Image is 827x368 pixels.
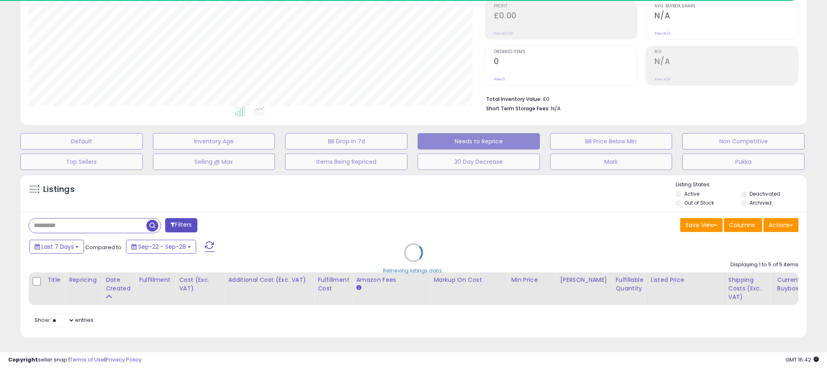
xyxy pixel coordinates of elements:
small: Prev: 0 [494,77,505,82]
span: Ordered Items [494,50,637,54]
button: Default [20,133,143,149]
b: Total Inventory Value: [486,96,542,103]
button: Items Being Repriced [285,154,407,170]
button: Top Sellers [20,154,143,170]
button: Selling @ Max [153,154,275,170]
button: Non Competitive [682,133,805,149]
span: N/A [551,105,561,112]
small: Prev: N/A [655,77,670,82]
span: Avg. Buybox Share [655,4,798,9]
button: Mark [550,154,672,170]
button: Inventory Age [153,133,275,149]
li: £0 [486,94,792,103]
strong: Copyright [8,356,38,364]
button: BB Drop in 7d [285,133,407,149]
span: ROI [655,50,798,54]
h2: N/A [655,11,798,22]
a: Privacy Policy [106,356,142,364]
button: 30 Day Decrease [418,154,540,170]
h2: N/A [655,57,798,68]
button: BB Price Below Min [550,133,672,149]
b: Short Term Storage Fees: [486,105,550,112]
small: Prev: N/A [655,31,670,36]
span: Profit [494,4,637,9]
h2: 0 [494,57,637,68]
button: Needs to Reprice [418,133,540,149]
h2: £0.00 [494,11,637,22]
span: 2025-10-6 16:42 GMT [785,356,819,364]
div: seller snap | | [8,356,142,364]
div: Retrieving listings data.. [383,267,444,274]
small: Prev: £0.00 [494,31,513,36]
a: Terms of Use [70,356,104,364]
button: Pukka [682,154,805,170]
